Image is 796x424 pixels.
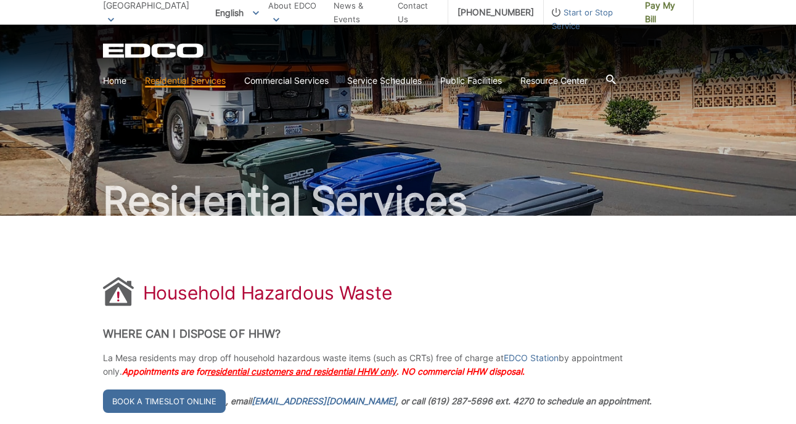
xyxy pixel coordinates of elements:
span: residential customers and residential HHW only [207,366,396,377]
a: Book a timeslot online [103,389,226,413]
h2: Residential Services [103,181,694,221]
a: Resource Center [520,74,588,88]
h2: Where Can I Dispose of HHW? [103,327,694,341]
span: Appointments are for . NO commercial HHW disposal. [122,366,525,377]
span: English [206,2,268,23]
p: La Mesa residents may drop off household hazardous waste items (such as CRTs) free of charge at b... [103,351,694,378]
a: [EMAIL_ADDRESS][DOMAIN_NAME] [252,394,396,408]
a: Public Facilities [440,74,502,88]
a: Commercial Services [244,74,329,88]
h1: Household Hazardous Waste [143,282,393,304]
a: Home [103,74,126,88]
a: EDCD logo. Return to the homepage. [103,43,205,58]
a: Residential Services [145,74,226,88]
em: , email , or call (619) 287-5696 ext. 4270 to schedule an appointment. [226,396,652,406]
a: EDCO Station [504,351,559,365]
a: Service Schedules [347,74,422,88]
